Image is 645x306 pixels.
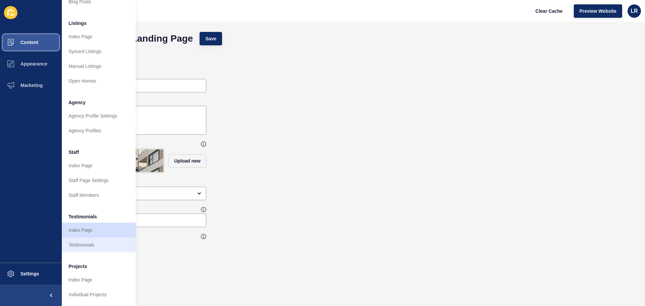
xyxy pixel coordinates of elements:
a: Staff Members [62,188,136,203]
span: Projects [69,263,87,270]
a: Agency Profiles [62,123,136,138]
span: Preview Website [579,8,616,14]
a: Index Page [62,158,136,173]
span: Staff [69,149,79,156]
span: Save [205,35,216,42]
a: Open Homes [62,74,136,88]
a: Index Page [62,223,136,237]
span: Testimonials [69,213,97,220]
a: Individual Projects [62,287,136,302]
a: Synced Listings [62,44,136,59]
span: LR [631,8,638,14]
div: open menu [72,187,206,200]
span: Upload new [174,158,201,164]
a: Index Page [62,29,136,44]
a: Agency Profile Settings [62,108,136,123]
a: Staff Page Settings [62,173,136,188]
button: Preview Website [574,4,622,18]
a: Index Page [62,272,136,287]
span: Clear Cache [535,8,563,14]
button: Clear Cache [530,4,568,18]
a: Manual Listings [62,59,136,74]
button: Save [200,32,222,45]
button: Upload new [168,154,206,168]
span: Listings [69,20,87,27]
a: Testimonials [62,237,136,252]
span: Agency [69,99,86,106]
